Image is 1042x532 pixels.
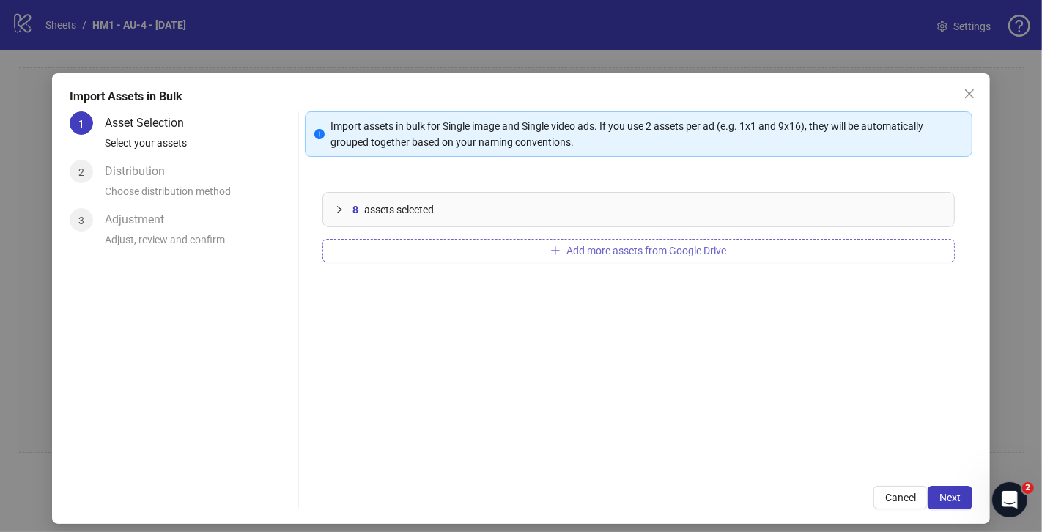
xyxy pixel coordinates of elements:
button: Close [958,82,981,106]
span: Add more assets from Google Drive [566,245,726,256]
span: 8 [352,202,358,218]
div: 8assets selected [323,193,954,226]
span: info-circle [314,129,325,139]
div: Import assets in bulk for Single image and Single video ads. If you use 2 assets per ad (e.g. 1x1... [330,118,963,150]
div: Adjust, review and confirm [105,232,292,256]
span: 3 [78,215,84,226]
button: Next [928,486,972,509]
div: Choose distribution method [105,183,292,208]
iframe: Intercom live chat [992,482,1027,517]
span: 2 [78,166,84,178]
span: collapsed [335,205,344,214]
span: plus [550,245,561,256]
div: Asset Selection [105,111,196,135]
span: Cancel [885,492,916,503]
div: Adjustment [105,208,176,232]
span: assets selected [364,202,434,218]
span: 2 [1022,482,1034,494]
div: Select your assets [105,135,292,160]
span: close [964,88,975,100]
button: Cancel [873,486,928,509]
div: Import Assets in Bulk [70,88,972,106]
div: Distribution [105,160,177,183]
span: Next [939,492,961,503]
span: 1 [78,118,84,130]
button: Add more assets from Google Drive [322,239,955,262]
